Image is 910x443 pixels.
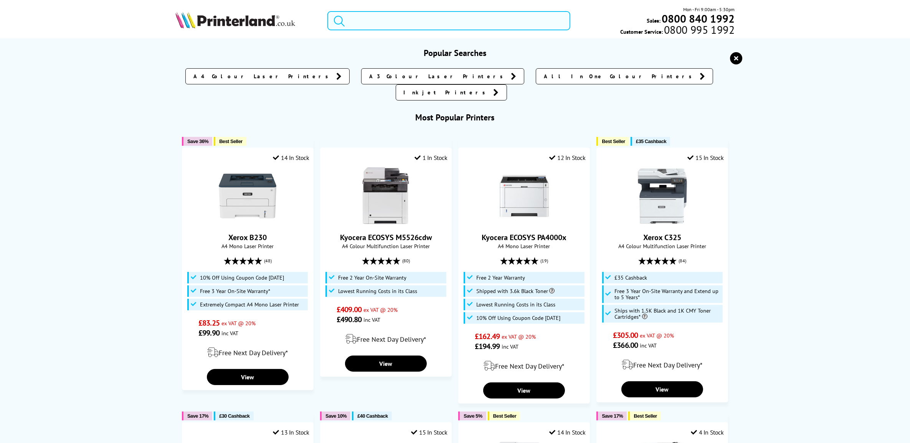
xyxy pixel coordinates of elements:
[198,328,220,338] span: £99.90
[613,330,638,340] span: £305.00
[338,288,417,294] span: Lowest Running Costs in its Class
[628,412,661,420] button: Best Seller
[228,232,267,242] a: Xerox B230
[544,72,696,80] span: All In One Colour Printers
[219,219,276,226] a: Xerox B230
[621,381,703,397] a: View
[476,301,555,308] span: Lowest Running Costs in its Class
[221,319,256,327] span: ex VAT @ 20%
[640,342,657,349] span: inc VAT
[495,219,553,226] a: Kyocera ECOSYS PA4000x
[601,242,724,250] span: A4 Colour Multifunction Laser Printer
[602,413,623,419] span: Save 17%
[615,308,721,320] span: Ships with 1.5K Black and 1K CMY Toner Cartridges*
[483,382,565,399] a: View
[186,242,309,250] span: A4 Mono Laser Printer
[550,428,586,436] div: 14 In Stock
[219,167,276,225] img: Xerox B230
[615,288,721,300] span: Free 3 Year On-Site Warranty and Extend up to 5 Years*
[187,138,208,144] span: Save 36%
[357,219,415,226] a: Kyocera ECOSYS M5526cdw
[640,332,674,339] span: ex VAT @ 20%
[273,154,309,161] div: 14 In Stock
[663,26,735,33] span: 0800 995 1992
[602,138,625,144] span: Best Seller
[661,15,735,22] a: 0800 840 1992
[679,254,686,268] span: (84)
[219,138,243,144] span: Best Seller
[596,137,629,146] button: Best Seller
[601,354,724,375] div: modal_delivery
[345,356,426,372] a: View
[462,242,586,250] span: A4 Mono Laser Printer
[683,6,735,13] span: Mon - Fri 9:00am - 5:30pm
[363,316,380,323] span: inc VAT
[325,413,347,419] span: Save 10%
[476,275,525,281] span: Free 2 Year Warranty
[647,17,661,24] span: Sales:
[338,275,406,281] span: Free 2 Year On-Site Warranty
[536,68,713,84] a: All In One Colour Printers
[200,288,270,294] span: Free 3 Year On-Site Warranty*
[634,219,691,226] a: Xerox C325
[493,413,517,419] span: Best Seller
[363,306,398,313] span: ex VAT @ 20%
[219,413,249,419] span: £30 Cashback
[337,315,362,324] span: £490.80
[175,12,318,30] a: Printerland Logo
[550,154,586,161] div: 12 In Stock
[476,288,555,294] span: Shipped with 3.6k Black Toner
[475,331,500,341] span: £162.49
[502,333,536,340] span: ex VAT @ 20%
[182,412,212,420] button: Save 17%
[175,48,735,58] h3: Popular Searches
[596,412,627,420] button: Save 17%
[187,413,208,419] span: Save 17%
[193,72,332,80] span: A4 Colour Laser Printers
[221,329,238,337] span: inc VAT
[357,413,388,419] span: £40 Cashback
[175,112,735,123] h3: Most Popular Printers
[340,232,432,242] a: Kyocera ECOSYS M5526cdw
[540,254,548,268] span: (19)
[415,154,448,161] div: 1 In Stock
[337,305,362,315] span: £409.00
[404,89,490,96] span: Inkjet Printers
[402,254,410,268] span: (80)
[327,11,570,30] input: Search product or brand
[495,167,553,225] img: Kyocera ECOSYS PA4000x
[634,413,657,419] span: Best Seller
[411,428,448,436] div: 15 In Stock
[502,343,519,350] span: inc VAT
[482,232,566,242] a: Kyocera ECOSYS PA4000x
[175,12,295,28] img: Printerland Logo
[615,275,647,281] span: £35 Cashback
[620,26,735,35] span: Customer Service:
[207,369,288,385] a: View
[458,412,486,420] button: Save 5%
[488,412,520,420] button: Best Seller
[214,137,246,146] button: Best Seller
[475,341,500,351] span: £194.99
[214,412,253,420] button: £30 Cashback
[643,232,681,242] a: Xerox C325
[613,340,638,350] span: £366.00
[688,154,724,161] div: 15 In Stock
[324,328,448,350] div: modal_delivery
[691,428,724,436] div: 4 In Stock
[634,167,691,225] img: Xerox C325
[396,84,507,100] a: Inkjet Printers
[631,137,670,146] button: £35 Cashback
[186,342,309,363] div: modal_delivery
[662,12,735,26] b: 0800 840 1992
[200,275,284,281] span: 10% Off Using Coupon Code [DATE]
[357,167,415,225] img: Kyocera ECOSYS M5526cdw
[462,355,586,377] div: modal_delivery
[264,254,272,268] span: (48)
[185,68,350,84] a: A4 Colour Laser Printers
[198,318,220,328] span: £83.25
[464,413,482,419] span: Save 5%
[636,138,666,144] span: £35 Cashback
[200,301,299,308] span: Extremely Compact A4 Mono Laser Printer
[324,242,448,250] span: A4 Colour Multifunction Laser Printer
